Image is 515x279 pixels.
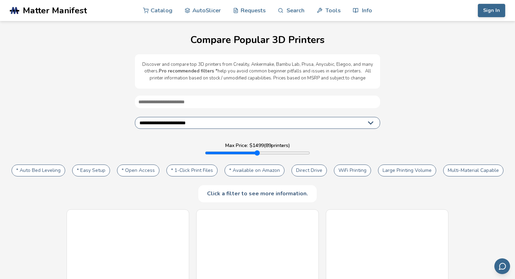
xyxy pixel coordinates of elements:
[23,6,87,15] span: Matter Manifest
[7,35,508,46] h1: Compare Popular 3D Printers
[443,165,503,176] button: Multi-Material Capable
[117,165,159,176] button: * Open Access
[225,143,290,148] label: Max Price: $ 1499 ( 89 printers)
[159,68,218,74] b: Pro recommended filters *
[198,185,317,202] div: Click a filter to see more information.
[142,61,373,82] p: Discover and compare top 3D printers from Creality, Ankermake, Bambu Lab, Prusa, Anycubic, Elegoo...
[225,165,284,176] button: * Available on Amazon
[72,165,110,176] button: * Easy Setup
[334,165,371,176] button: WiFi Printing
[12,165,65,176] button: * Auto Bed Leveling
[291,165,327,176] button: Direct Drive
[494,258,510,274] button: Send feedback via email
[378,165,436,176] button: Large Printing Volume
[478,4,505,17] button: Sign In
[166,165,218,176] button: * 1-Click Print Files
